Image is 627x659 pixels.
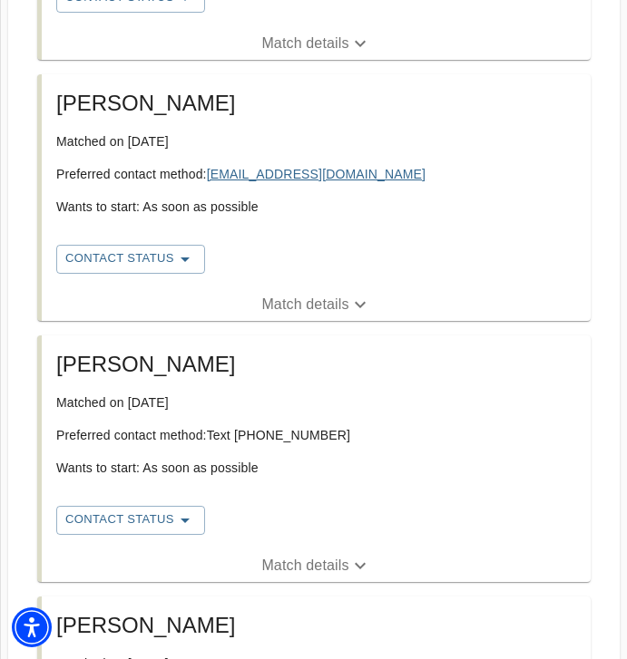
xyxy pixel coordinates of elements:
h5: [PERSON_NAME] [56,611,576,640]
span: Contact Status [65,509,196,531]
button: Contact Status [56,506,205,535]
span: Contact Status [65,248,196,270]
button: Match details [42,288,591,321]
p: Preferred contact method: [56,165,576,183]
p: Wants to start: As soon as possible [56,459,576,477]
button: Match details [42,27,591,60]
p: Match details [261,294,348,315]
p: Wants to start: As soon as possible [56,198,576,216]
h5: [PERSON_NAME] [56,350,576,379]
div: Accessibility Menu [12,607,52,647]
p: Matched on [DATE] [56,393,576,412]
p: Matched on [DATE] [56,132,576,150]
p: Preferred contact method: Text [PHONE_NUMBER] [56,426,576,444]
a: [EMAIL_ADDRESS][DOMAIN_NAME] [207,167,426,181]
h5: [PERSON_NAME] [56,89,576,118]
button: Contact Status [56,245,205,274]
p: Match details [261,555,348,577]
p: Match details [261,33,348,54]
button: Match details [42,549,591,582]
